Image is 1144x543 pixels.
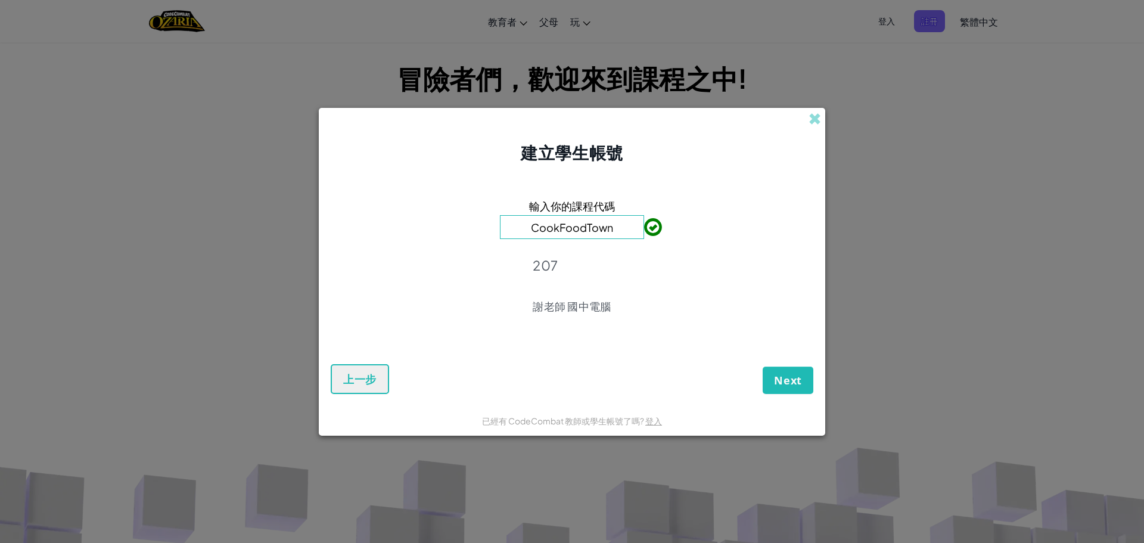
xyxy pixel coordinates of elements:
[521,142,623,163] span: 建立學生帳號
[482,415,645,426] span: 已經有 CodeCombat 教師或學生帳號了嗎?
[529,197,615,215] span: 輸入你的課程代碼
[331,364,389,394] button: 上一步
[533,257,611,274] p: 207
[645,415,662,426] a: 登入
[763,367,813,394] button: Next
[533,299,611,314] p: 謝老師 國中電腦
[774,373,802,387] span: Next
[343,372,377,386] span: 上一步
